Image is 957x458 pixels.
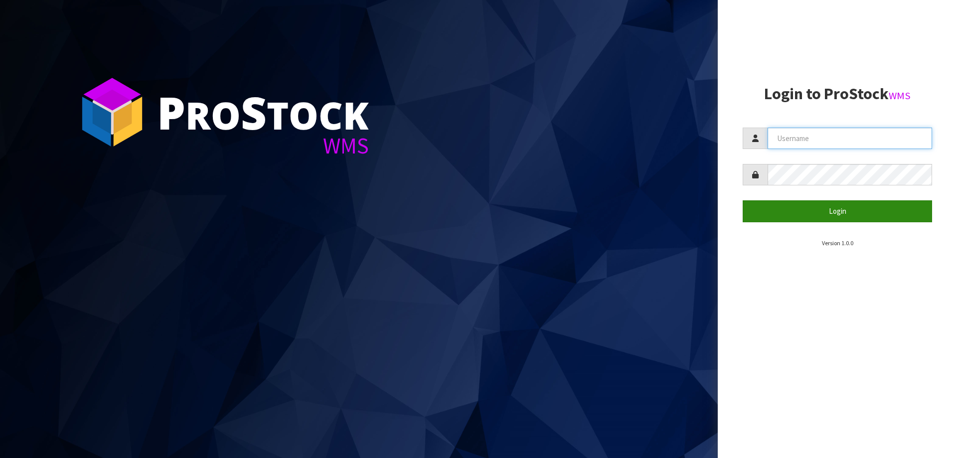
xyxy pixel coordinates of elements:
small: WMS [889,89,911,102]
img: ProStock Cube [75,75,150,150]
h2: Login to ProStock [743,85,932,103]
input: Username [768,128,932,149]
span: P [157,82,185,143]
small: Version 1.0.0 [822,239,853,247]
button: Login [743,200,932,222]
span: S [241,82,267,143]
div: WMS [157,135,369,157]
div: ro tock [157,90,369,135]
